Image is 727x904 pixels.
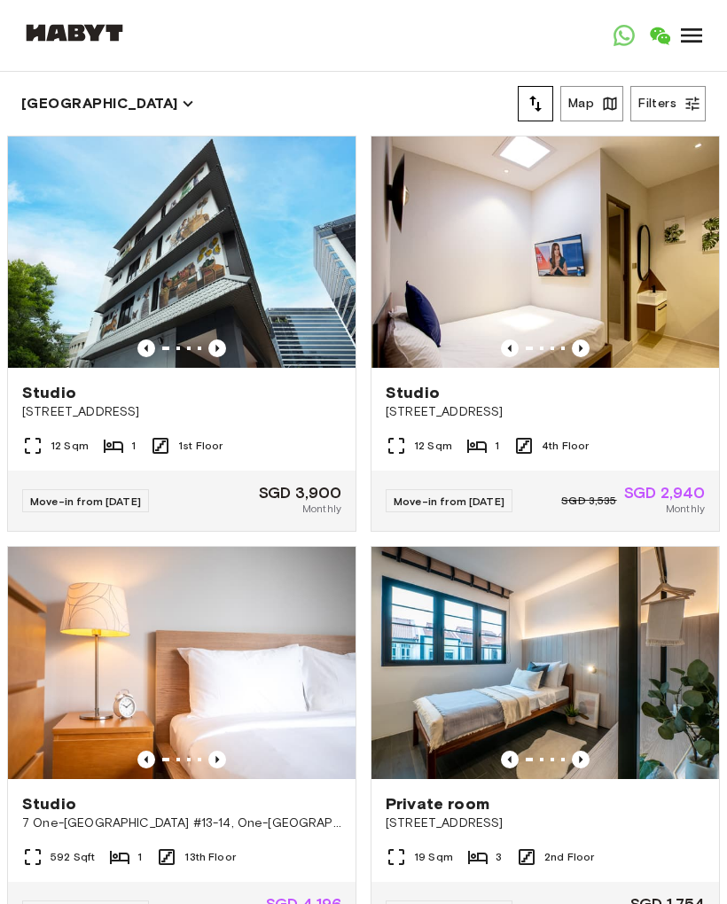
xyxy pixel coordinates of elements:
[495,438,499,454] span: 1
[137,751,155,768] button: Previous image
[208,751,226,768] button: Previous image
[22,814,341,832] span: 7 One-[GEOGRAPHIC_DATA] #13-14, One-[GEOGRAPHIC_DATA] 13-14 S138642
[137,849,142,865] span: 1
[22,793,76,814] span: Studio
[51,849,95,865] span: 592 Sqft
[22,382,76,403] span: Studio
[386,793,489,814] span: Private room
[630,86,706,121] button: Filters
[386,382,440,403] span: Studio
[414,438,452,454] span: 12 Sqm
[544,849,594,865] span: 2nd Floor
[8,136,356,368] img: Marketing picture of unit SG-01-110-044_001
[131,438,136,454] span: 1
[371,136,720,532] a: Marketing picture of unit SG-01-110-033-001Previous imagePrevious imageStudio[STREET_ADDRESS]12 S...
[501,751,519,768] button: Previous image
[137,339,155,357] button: Previous image
[178,438,223,454] span: 1st Floor
[414,849,453,865] span: 19 Sqm
[21,24,128,42] img: Habyt
[259,485,341,501] span: SGD 3,900
[7,136,356,532] a: Marketing picture of unit SG-01-110-044_001Previous imagePrevious imageStudio[STREET_ADDRESS]12 S...
[22,403,341,421] span: [STREET_ADDRESS]
[184,849,236,865] span: 13th Floor
[572,339,590,357] button: Previous image
[51,438,89,454] span: 12 Sqm
[30,495,141,508] span: Move-in from [DATE]
[21,91,194,116] button: [GEOGRAPHIC_DATA]
[371,547,719,778] img: Marketing picture of unit SG-01-027-006-02
[496,849,502,865] span: 3
[371,136,719,368] img: Marketing picture of unit SG-01-110-033-001
[386,814,705,832] span: [STREET_ADDRESS]
[208,339,226,357] button: Previous image
[394,495,504,508] span: Move-in from [DATE]
[624,485,705,501] span: SGD 2,940
[542,438,589,454] span: 4th Floor
[386,403,705,421] span: [STREET_ADDRESS]
[302,501,341,517] span: Monthly
[666,501,705,517] span: Monthly
[501,339,519,357] button: Previous image
[572,751,590,768] button: Previous image
[560,86,623,121] button: Map
[8,547,356,778] img: Marketing picture of unit SG-01-106-001-01
[561,493,616,509] span: SGD 3,535
[518,86,553,121] button: tune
